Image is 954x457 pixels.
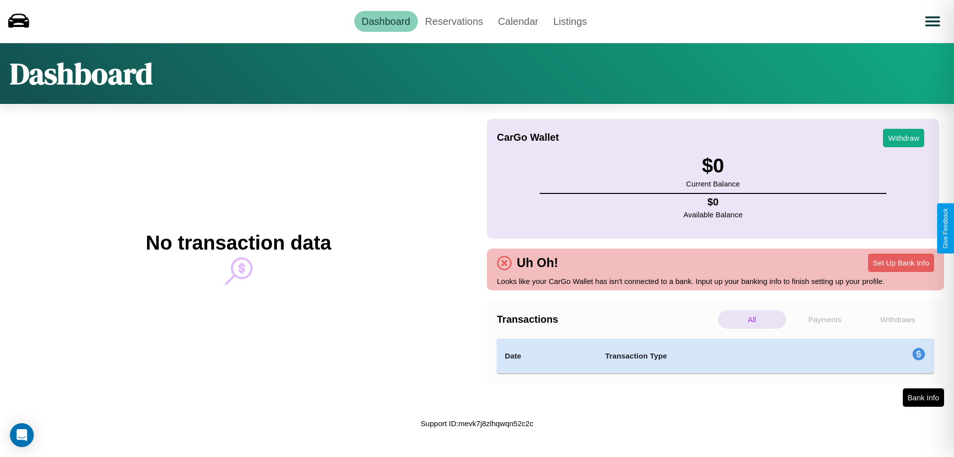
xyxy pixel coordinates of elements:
[497,132,559,143] h4: CarGo Wallet
[903,388,944,407] button: Bank Info
[512,256,563,270] h4: Uh Oh!
[864,310,932,329] p: Withdraws
[10,423,34,447] div: Open Intercom Messenger
[354,11,418,32] a: Dashboard
[684,196,743,208] h4: $ 0
[146,232,331,254] h2: No transaction data
[421,417,534,430] p: Support ID: mevk7j8zlhqwqn52c2c
[418,11,491,32] a: Reservations
[505,350,589,362] h4: Date
[490,11,546,32] a: Calendar
[546,11,594,32] a: Listings
[497,339,934,373] table: simple table
[497,274,934,288] p: Looks like your CarGo Wallet has isn't connected to a bank. Input up your banking info to finish ...
[868,254,934,272] button: Set Up Bank Info
[919,7,947,35] button: Open menu
[686,177,740,190] p: Current Balance
[718,310,786,329] p: All
[883,129,924,147] button: Withdraw
[605,350,831,362] h4: Transaction Type
[791,310,859,329] p: Payments
[684,208,743,221] p: Available Balance
[497,314,715,325] h4: Transactions
[10,53,153,94] h1: Dashboard
[686,155,740,177] h3: $ 0
[942,208,949,249] div: Give Feedback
